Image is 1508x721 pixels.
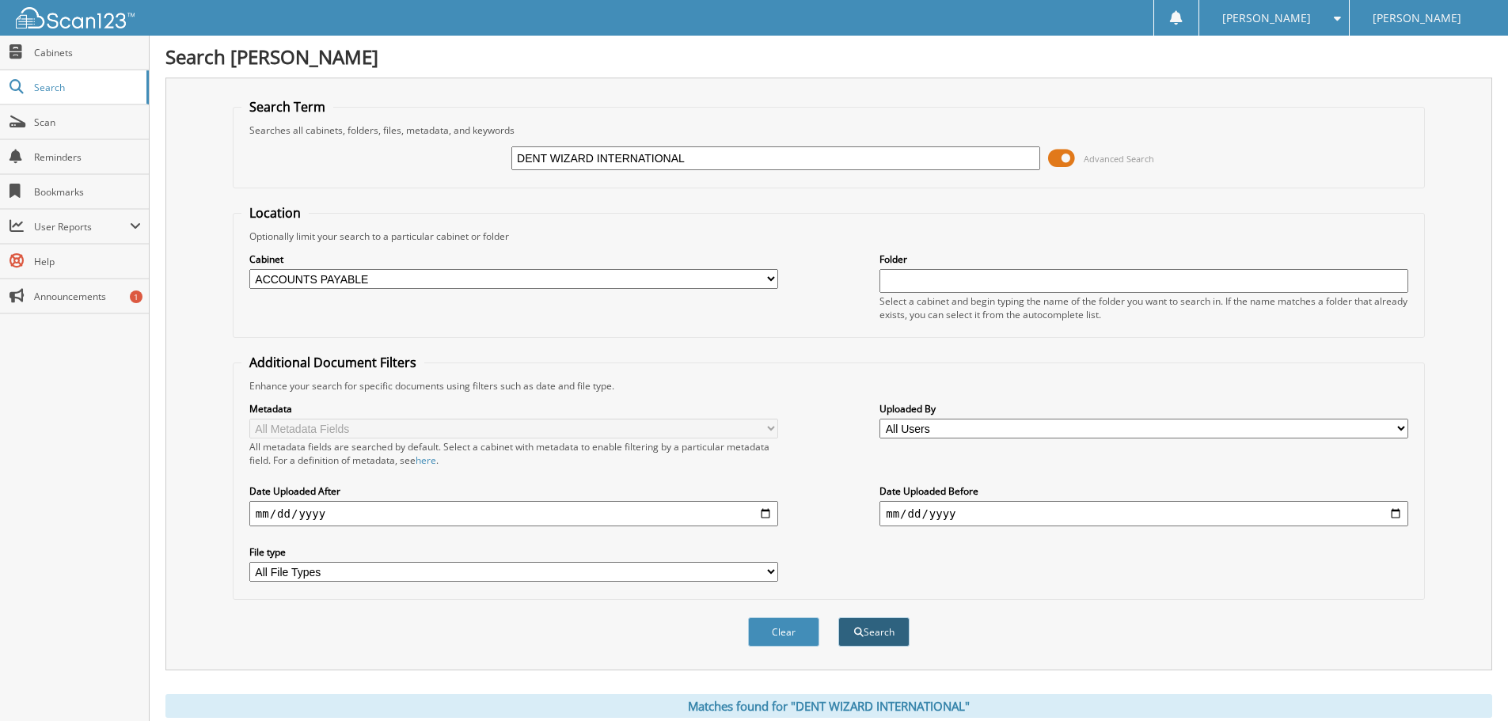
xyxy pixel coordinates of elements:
[249,501,778,526] input: start
[241,379,1416,393] div: Enhance your search for specific documents using filters such as date and file type.
[34,255,141,268] span: Help
[241,98,333,116] legend: Search Term
[1222,13,1311,23] span: [PERSON_NAME]
[34,150,141,164] span: Reminders
[249,545,778,559] label: File type
[241,204,309,222] legend: Location
[416,453,436,467] a: here
[34,81,139,94] span: Search
[879,501,1408,526] input: end
[130,290,142,303] div: 1
[748,617,819,647] button: Clear
[34,290,141,303] span: Announcements
[249,252,778,266] label: Cabinet
[34,116,141,129] span: Scan
[879,252,1408,266] label: Folder
[34,185,141,199] span: Bookmarks
[879,402,1408,416] label: Uploaded By
[241,230,1416,243] div: Optionally limit your search to a particular cabinet or folder
[1373,13,1461,23] span: [PERSON_NAME]
[1084,153,1154,165] span: Advanced Search
[165,44,1492,70] h1: Search [PERSON_NAME]
[34,220,130,233] span: User Reports
[249,484,778,498] label: Date Uploaded After
[165,694,1492,718] div: Matches found for "DENT WIZARD INTERNATIONAL"
[879,294,1408,321] div: Select a cabinet and begin typing the name of the folder you want to search in. If the name match...
[241,354,424,371] legend: Additional Document Filters
[838,617,910,647] button: Search
[249,402,778,416] label: Metadata
[879,484,1408,498] label: Date Uploaded Before
[249,440,778,467] div: All metadata fields are searched by default. Select a cabinet with metadata to enable filtering b...
[241,123,1416,137] div: Searches all cabinets, folders, files, metadata, and keywords
[16,7,135,28] img: scan123-logo-white.svg
[34,46,141,59] span: Cabinets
